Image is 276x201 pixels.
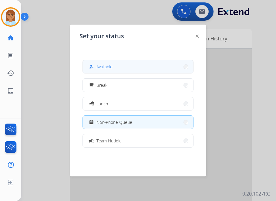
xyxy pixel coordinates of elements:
[83,97,193,110] button: Lunch
[242,190,270,197] p: 0.20.1027RC
[89,120,94,125] mat-icon: assignment
[96,63,113,70] span: Available
[7,70,14,77] mat-icon: history
[83,134,193,147] button: Team Huddle
[79,32,124,40] span: Set your status
[83,60,193,73] button: Available
[7,87,14,94] mat-icon: inbox
[96,119,132,125] span: Non-Phone Queue
[89,101,94,106] mat-icon: fastfood
[89,83,94,88] mat-icon: free_breakfast
[7,34,14,42] mat-icon: home
[83,116,193,129] button: Non-Phone Queue
[196,35,199,38] img: close-button
[83,79,193,92] button: Break
[96,101,108,107] span: Lunch
[96,82,107,88] span: Break
[7,52,14,59] mat-icon: list_alt
[89,64,94,69] mat-icon: how_to_reg
[2,9,19,26] img: avatar
[88,138,94,144] mat-icon: campaign
[96,138,122,144] span: Team Huddle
